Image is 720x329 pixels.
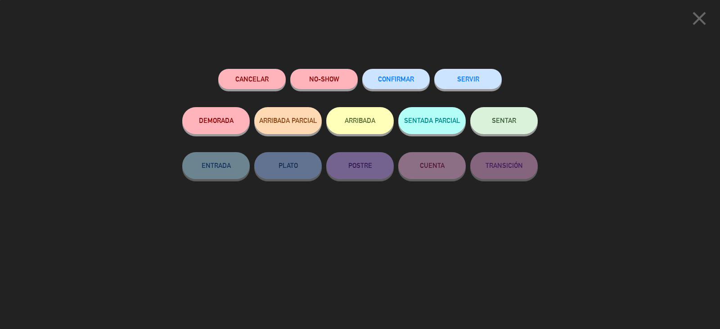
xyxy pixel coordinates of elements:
button: Cancelar [218,69,286,89]
button: close [685,7,713,33]
button: SERVIR [434,69,502,89]
button: ARRIBADA [326,107,394,134]
i: close [688,7,711,30]
button: DEMORADA [182,107,250,134]
button: CONFIRMAR [362,69,430,89]
button: SENTADA PARCIAL [398,107,466,134]
span: ARRIBADA PARCIAL [259,117,317,124]
button: CUENTA [398,152,466,179]
button: TRANSICIÓN [470,152,538,179]
button: PLATO [254,152,322,179]
span: SENTAR [492,117,516,124]
span: CONFIRMAR [378,75,414,83]
button: ENTRADA [182,152,250,179]
button: ARRIBADA PARCIAL [254,107,322,134]
button: SENTAR [470,107,538,134]
button: NO-SHOW [290,69,358,89]
button: POSTRE [326,152,394,179]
